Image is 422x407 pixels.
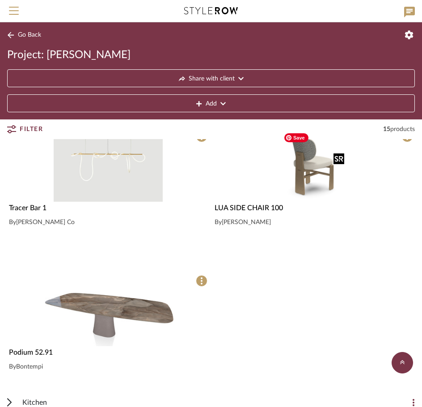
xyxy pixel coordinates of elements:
button: Filter [7,121,43,137]
span: products [390,126,415,132]
span: Bontempi [16,364,43,370]
img: Tracer Bar 1 [54,129,163,202]
span: Go Back [18,31,41,39]
span: By [9,364,16,370]
div: 15 [383,125,415,134]
span: Add [206,95,217,113]
button: Go Back [7,30,44,41]
img: LUA SIDE CHAIR 100 [280,129,347,202]
span: By [215,219,222,225]
span: Podium 52.91 [9,349,53,356]
span: Filter [20,121,43,137]
div: 0 [7,129,209,202]
span: Save [284,133,308,142]
span: Project: [PERSON_NAME] [7,48,131,62]
span: Tracer Bar 1 [9,204,46,212]
div: 0 [7,273,209,346]
button: Share with client [7,69,415,87]
span: LUA SIDE CHAIR 100 [215,204,283,212]
div: Dining RoomAdd Item [7,105,415,390]
span: [PERSON_NAME] Co [16,219,75,225]
span: Share with client [189,70,235,88]
img: Podium 52.91 [42,273,174,346]
div: 0 [213,129,415,202]
span: By [9,219,16,225]
span: [PERSON_NAME] [222,219,271,225]
button: Add [7,94,415,112]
